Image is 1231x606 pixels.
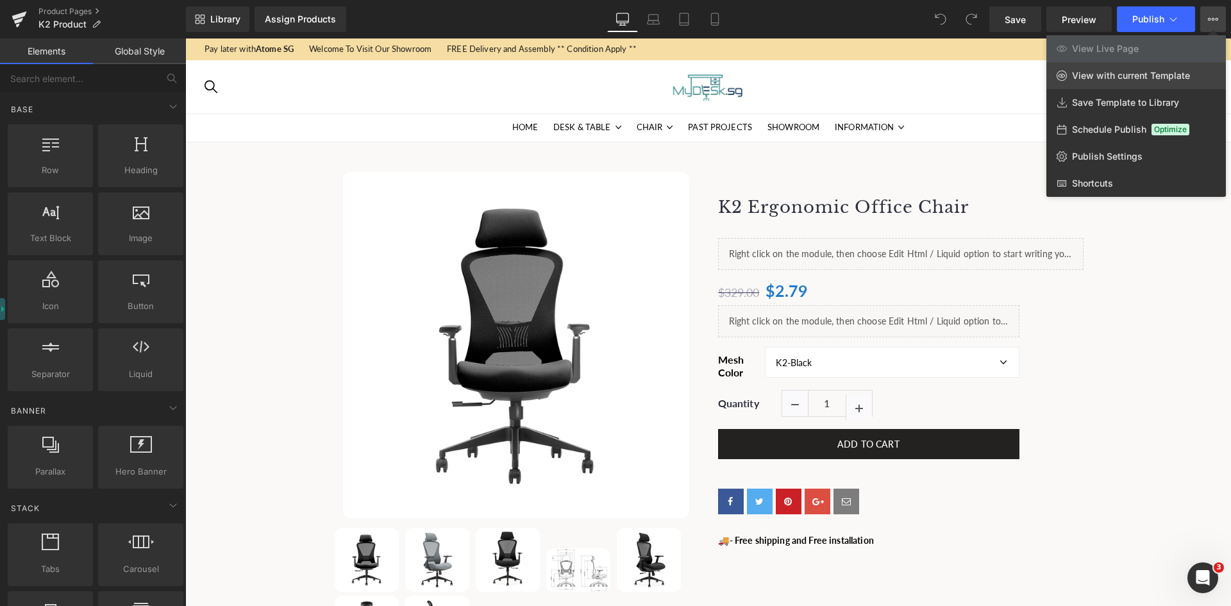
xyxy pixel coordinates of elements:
[533,247,574,261] span: $329.00
[12,231,89,245] span: Text Block
[10,405,47,417] span: Banner
[290,489,355,553] img: K2 Ergonomic Office Chair
[262,3,451,18] span: FREE Delivery and Assembly ** Condition Apply **
[1072,43,1139,55] span: View Live Page
[1072,124,1146,135] span: Schedule Publish
[10,103,35,115] span: Base
[102,367,180,381] span: Liquid
[1072,97,1179,108] span: Save Template to Library
[102,465,180,478] span: Hero Banner
[983,34,996,63] a: Sign in
[533,391,834,421] button: Add To Cart
[580,238,623,267] span: $2.79
[19,34,32,63] a: search
[12,367,89,381] span: Separator
[928,6,953,32] button: Undo
[649,75,719,104] a: INFORMATION
[93,38,186,64] a: Global Style
[533,159,783,179] a: K2 Ergonomic Office Chair
[533,315,580,345] label: Mesh Color
[210,13,240,25] span: Library
[1072,70,1190,81] span: View with current Template
[1151,124,1189,135] span: Optimize
[186,6,249,32] a: New Library
[19,3,108,18] span: Pay later with
[368,75,436,104] a: DESK & TABLE
[652,400,714,411] span: Add To Cart
[12,299,89,313] span: Icon
[1012,34,1026,62] a: Winkelwagen
[12,562,89,576] span: Tabs
[38,6,186,17] a: Product Pages
[1117,6,1195,32] button: Publish
[533,495,898,509] p: 🚚
[158,133,504,480] img: K2 Ergonomic Office Chair
[959,6,984,32] button: Redo
[38,19,87,29] span: K2 Product
[669,6,699,32] a: Tablet
[10,502,41,514] span: Stack
[699,6,730,32] a: Mobile
[12,465,89,478] span: Parallax
[1187,562,1218,593] iframe: Intercom live chat
[327,75,353,104] a: HOME
[997,3,1026,18] a: Support
[265,14,336,24] div: Assign Products
[431,489,496,553] img: K2 Ergonomic Office Chair
[451,75,488,104] a: CHAIR
[102,299,180,313] span: Button
[149,489,214,553] img: K2 Ergonomic Office Chair
[124,3,246,18] span: Welcome To Visit Our Showroom
[19,75,1026,104] nav: Menu
[1005,13,1026,26] span: Save
[1062,13,1096,26] span: Preview
[582,75,634,104] a: SHOWROOM
[475,29,571,67] img: My Desk Logo
[1132,14,1164,24] span: Publish
[102,231,180,245] span: Image
[12,164,89,177] span: Row
[102,562,180,576] span: Carousel
[220,489,284,553] img: K2 Ergonomic Office Chair
[533,358,597,371] label: Quantity
[503,75,567,104] a: PAST PROJECTS
[607,6,638,32] a: Desktop
[1046,6,1112,32] a: Preview
[102,164,180,177] span: Heading
[544,496,689,507] b: - Free shipping and Free installation
[1072,178,1113,189] span: Shortcuts
[1072,151,1143,162] span: Publish Settings
[1200,6,1226,32] button: View Live PageView with current TemplateSave Template to LibrarySchedule PublishOptimizePublish S...
[638,6,669,32] a: Laptop
[361,510,425,553] img: K2 Ergonomic Office Chair
[71,5,108,15] strong: Atome SG
[1214,562,1224,573] span: 3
